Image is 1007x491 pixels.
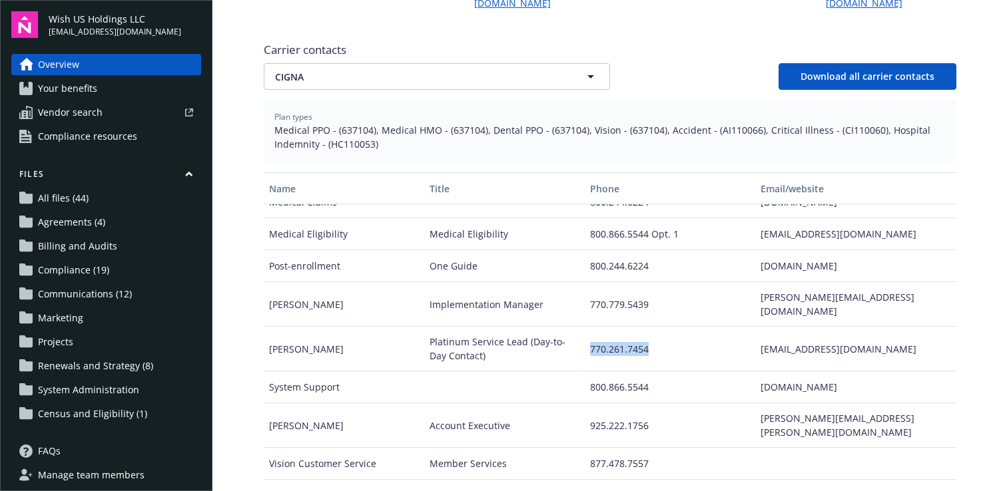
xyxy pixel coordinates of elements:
[38,331,73,353] span: Projects
[264,327,424,371] div: [PERSON_NAME]
[430,182,579,196] div: Title
[755,250,956,282] div: [DOMAIN_NAME]
[424,218,585,250] div: Medical Eligibility
[11,379,201,401] a: System Administration
[585,327,755,371] div: 770.261.7454
[11,102,201,123] a: Vendor search
[11,259,201,281] a: Compliance (19)
[11,355,201,377] a: Renewals and Strategy (8)
[38,355,153,377] span: Renewals and Strategy (8)
[38,236,117,257] span: Billing and Audits
[264,403,424,448] div: [PERSON_NAME]
[11,403,201,424] a: Census and Eligibility (1)
[424,403,585,448] div: Account Executive
[49,12,181,26] span: Wish US Holdings LLC
[424,172,585,204] button: Title
[11,11,38,38] img: navigator-logo.svg
[755,403,956,448] div: [PERSON_NAME][EMAIL_ADDRESS][PERSON_NAME][DOMAIN_NAME]
[755,218,956,250] div: [EMAIL_ADDRESS][DOMAIN_NAME]
[755,327,956,371] div: [EMAIL_ADDRESS][DOMAIN_NAME]
[38,188,89,209] span: All files (44)
[801,70,934,82] span: Download all carrier contacts
[264,63,610,90] button: CIGNA
[274,111,946,123] span: Plan types
[585,448,755,480] div: 877.478.7557
[585,172,755,204] button: Phone
[38,464,145,486] span: Manage team members
[264,448,424,480] div: Vision Customer Service
[269,182,419,196] div: Name
[11,331,201,353] a: Projects
[11,126,201,147] a: Compliance resources
[264,218,424,250] div: Medical Eligibility
[585,371,755,403] div: 800.866.5544
[585,250,755,282] div: 800.244.6224
[11,440,201,462] a: FAQs
[38,126,137,147] span: Compliance resources
[38,54,79,75] span: Overview
[761,182,950,196] div: Email/website
[38,307,83,329] span: Marketing
[38,403,147,424] span: Census and Eligibility (1)
[11,168,201,185] button: Files
[585,282,755,327] div: 770.779.5439
[779,63,956,90] button: Download all carrier contacts
[424,327,585,371] div: Platinum Service Lead (Day-to-Day Contact)
[11,212,201,233] a: Agreements (4)
[49,26,181,38] span: [EMAIL_ADDRESS][DOMAIN_NAME]
[424,448,585,480] div: Member Services
[38,259,109,281] span: Compliance (19)
[11,307,201,329] a: Marketing
[11,236,201,257] a: Billing and Audits
[424,250,585,282] div: One Guide
[38,212,105,233] span: Agreements (4)
[264,172,424,204] button: Name
[585,403,755,448] div: 925.222.1756
[264,371,424,403] div: System Support
[38,440,61,462] span: FAQs
[755,172,956,204] button: Email/website
[11,283,201,305] a: Communications (12)
[755,282,956,327] div: [PERSON_NAME][EMAIL_ADDRESS][DOMAIN_NAME]
[424,282,585,327] div: Implementation Manager
[38,283,132,305] span: Communications (12)
[264,282,424,327] div: [PERSON_NAME]
[38,102,103,123] span: Vendor search
[755,371,956,403] div: [DOMAIN_NAME]
[590,182,750,196] div: Phone
[585,218,755,250] div: 800.866.5544 Opt. 1
[264,250,424,282] div: Post-enrollment
[49,11,201,38] button: Wish US Holdings LLC[EMAIL_ADDRESS][DOMAIN_NAME]
[264,42,956,58] span: Carrier contacts
[11,188,201,209] a: All files (44)
[11,464,201,486] a: Manage team members
[11,54,201,75] a: Overview
[274,123,946,151] span: Medical PPO - (637104), Medical HMO - (637104), Dental PPO - (637104), Vision - (637104), Acciden...
[38,379,139,401] span: System Administration
[11,78,201,99] a: Your benefits
[275,70,552,84] span: CIGNA
[38,78,97,99] span: Your benefits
